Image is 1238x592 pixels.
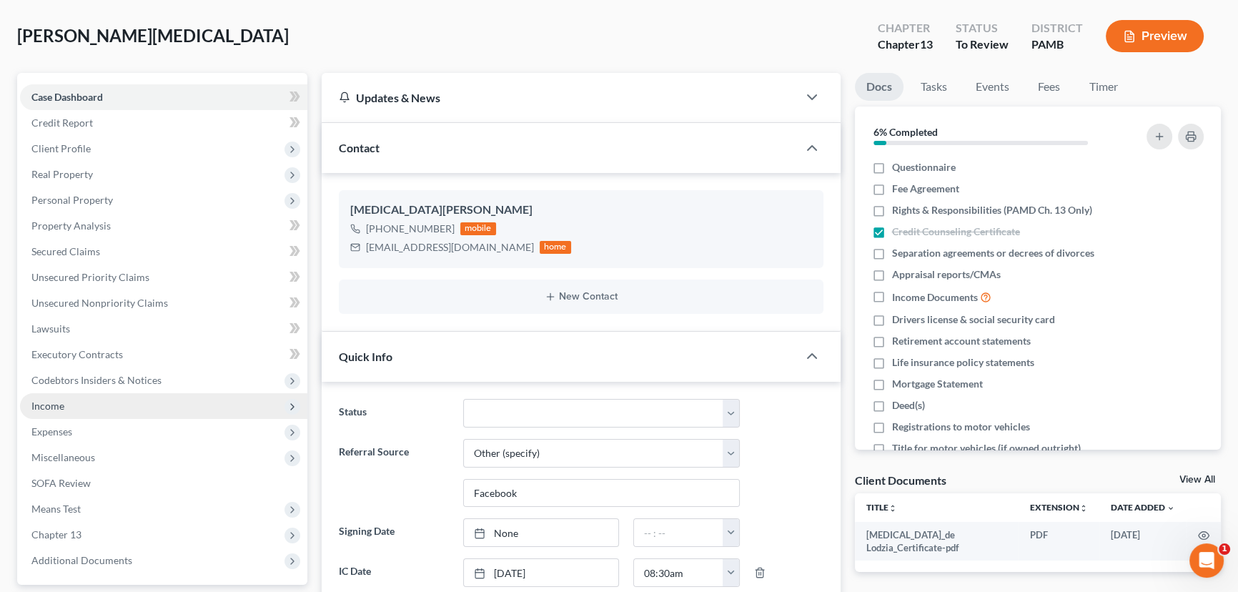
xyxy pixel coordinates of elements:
span: Income [31,400,64,412]
span: Separation agreements or decrees of divorces [892,246,1094,260]
div: [PHONE_NUMBER] [366,222,455,236]
div: Client Documents [855,473,946,488]
span: Credit Report [31,117,93,129]
span: SOFA Review [31,477,91,489]
button: New Contact [350,291,812,302]
span: Questionnaire [892,160,956,174]
a: Lawsuits [20,316,307,342]
a: Events [964,73,1021,101]
span: [PERSON_NAME][MEDICAL_DATA] [17,25,289,46]
span: Contact [339,141,380,154]
div: mobile [460,222,496,235]
iframe: Intercom live chat [1189,543,1224,578]
a: Extensionunfold_more [1030,502,1088,513]
label: Referral Source [332,439,456,508]
span: Personal Property [31,194,113,206]
div: District [1031,20,1083,36]
td: [DATE] [1099,522,1187,561]
span: Registrations to motor vehicles [892,420,1030,434]
div: home [540,241,571,254]
span: Retirement account statements [892,334,1031,348]
a: Timer [1078,73,1129,101]
label: Status [332,399,456,428]
span: Title for motor vehicles (if owned outright) [892,441,1081,455]
a: Titleunfold_more [866,502,897,513]
strong: 6% Completed [873,126,938,138]
a: Unsecured Nonpriority Claims [20,290,307,316]
div: Chapter [878,20,933,36]
span: Income Documents [892,290,978,305]
a: SOFA Review [20,470,307,496]
td: [MEDICAL_DATA]_de Lodzia_Certificate-pdf [855,522,1019,561]
span: Drivers license & social security card [892,312,1055,327]
span: Quick Info [339,350,392,363]
i: unfold_more [1079,504,1088,513]
span: Rights & Responsibilities (PAMD Ch. 13 Only) [892,203,1092,217]
span: Unsecured Nonpriority Claims [31,297,168,309]
td: PDF [1019,522,1099,561]
span: 13 [920,37,933,51]
a: Credit Report [20,110,307,136]
div: To Review [956,36,1009,53]
span: Life insurance policy statements [892,355,1034,370]
span: Fee Agreement [892,182,959,196]
span: 1 [1219,543,1230,555]
span: Lawsuits [31,322,70,335]
span: Chapter 13 [31,528,81,541]
label: IC Date [332,558,456,587]
input: -- : -- [634,559,724,586]
i: expand_more [1167,504,1175,513]
div: Chapter [878,36,933,53]
span: Case Dashboard [31,91,103,103]
a: View All [1179,475,1215,485]
a: None [464,519,618,546]
div: Updates & News [339,90,781,105]
span: Secured Claims [31,245,100,257]
span: Real Property [31,168,93,180]
span: Miscellaneous [31,451,95,463]
label: Signing Date [332,518,456,547]
span: Codebtors Insiders & Notices [31,374,162,386]
span: Property Analysis [31,219,111,232]
div: [MEDICAL_DATA][PERSON_NAME] [350,202,812,219]
input: -- : -- [634,519,724,546]
span: Mortgage Statement [892,377,983,391]
a: Docs [855,73,903,101]
a: Tasks [909,73,959,101]
span: Appraisal reports/CMAs [892,267,1001,282]
div: [EMAIL_ADDRESS][DOMAIN_NAME] [366,240,534,255]
span: Deed(s) [892,398,925,413]
span: Unsecured Priority Claims [31,271,149,283]
a: Executory Contracts [20,342,307,367]
input: Other Referral Source [464,480,739,507]
span: Credit Counseling Certificate [892,225,1020,239]
i: unfold_more [888,504,897,513]
a: Secured Claims [20,239,307,265]
a: [DATE] [464,559,618,586]
a: Property Analysis [20,213,307,239]
a: Case Dashboard [20,84,307,110]
span: Executory Contracts [31,348,123,360]
a: Date Added expand_more [1111,502,1175,513]
span: Additional Documents [31,554,132,566]
span: Client Profile [31,142,91,154]
span: Means Test [31,503,81,515]
button: Preview [1106,20,1204,52]
div: PAMB [1031,36,1083,53]
span: Expenses [31,425,72,438]
a: Unsecured Priority Claims [20,265,307,290]
div: Status [956,20,1009,36]
a: Fees [1026,73,1072,101]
